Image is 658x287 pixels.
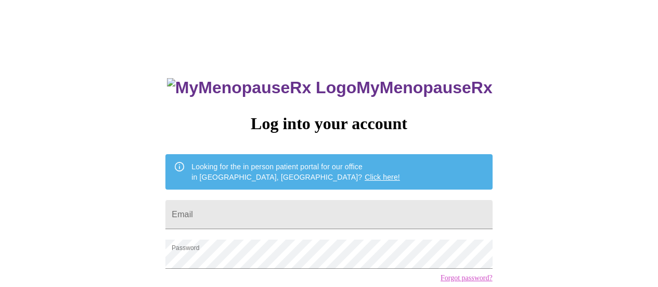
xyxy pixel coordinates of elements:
[165,114,492,133] h3: Log into your account
[167,78,493,97] h3: MyMenopauseRx
[441,274,493,282] a: Forgot password?
[365,173,400,181] a: Click here!
[167,78,356,97] img: MyMenopauseRx Logo
[191,157,400,186] div: Looking for the in person patient portal for our office in [GEOGRAPHIC_DATA], [GEOGRAPHIC_DATA]?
